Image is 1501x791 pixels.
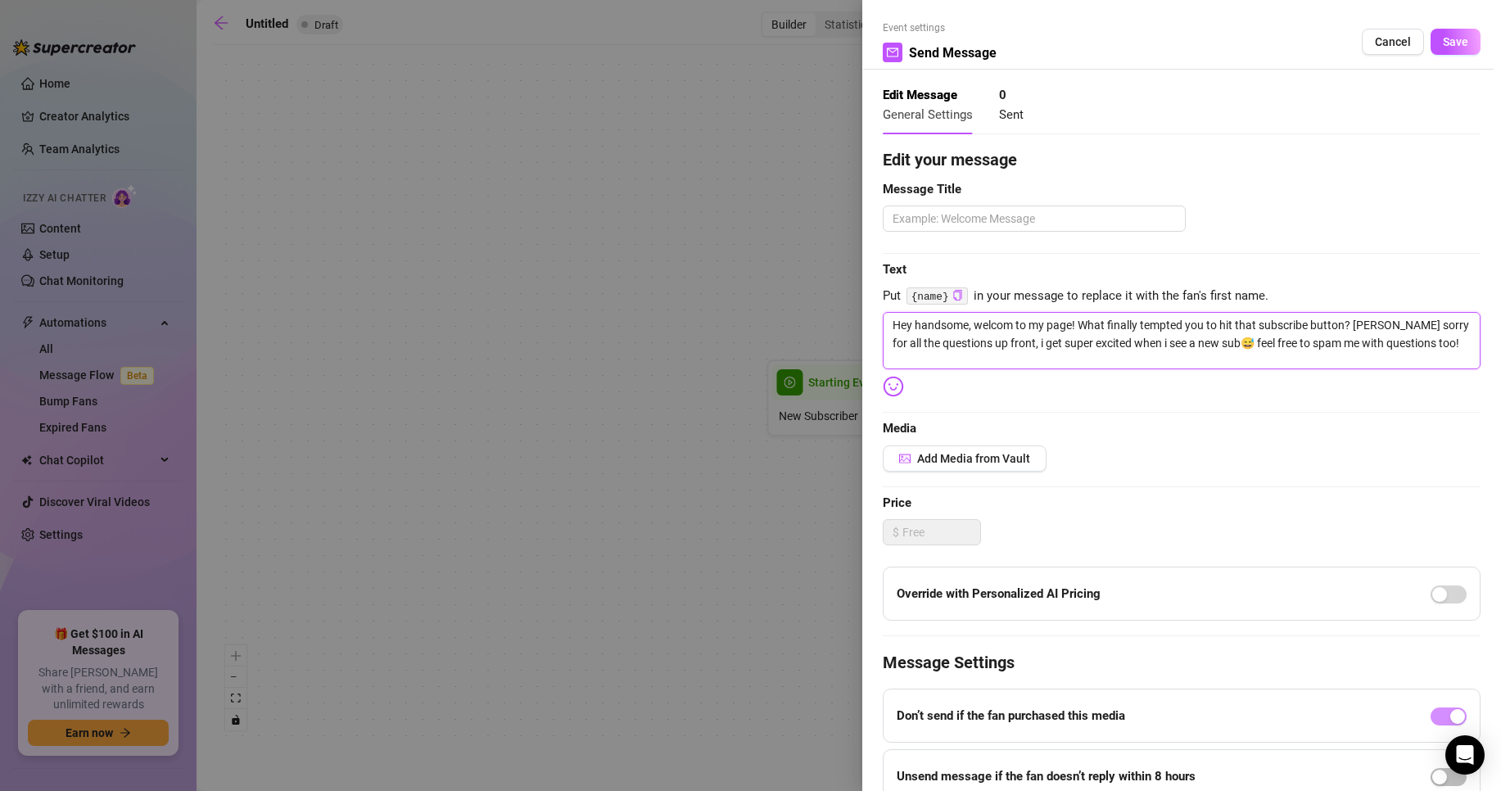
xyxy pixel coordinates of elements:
[897,769,1196,784] strong: Unsend message if the fan doesn’t reply within 8 hours
[897,708,1125,723] strong: Don’t send if the fan purchased this media
[883,107,973,122] span: General Settings
[883,287,1481,306] span: Put in your message to replace it with the fan's first name.
[883,88,957,102] strong: Edit Message
[1375,35,1411,48] span: Cancel
[1362,29,1424,55] button: Cancel
[999,107,1024,122] span: Sent
[883,376,904,397] img: svg%3e
[883,495,911,510] strong: Price
[902,520,980,545] input: Free
[887,47,898,58] span: mail
[1443,35,1468,48] span: Save
[883,421,916,436] strong: Media
[917,452,1030,465] span: Add Media from Vault
[883,651,1481,674] h4: Message Settings
[1431,29,1481,55] button: Save
[899,453,911,464] span: picture
[883,312,1481,369] textarea: Hey handsome, welcom to my page! What finally tempted you to hit that subscribe button? [PERSON_N...
[883,150,1017,169] strong: Edit your message
[1445,735,1485,775] div: Open Intercom Messenger
[897,586,1101,601] strong: Override with Personalized AI Pricing
[883,182,961,197] strong: Message Title
[883,20,997,36] span: Event settings
[909,43,997,63] span: Send Message
[906,287,968,305] code: {name}
[999,88,1006,102] strong: 0
[883,262,906,277] strong: Text
[883,445,1047,472] button: Add Media from Vault
[952,290,963,301] span: copy
[952,290,963,302] button: Click to Copy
